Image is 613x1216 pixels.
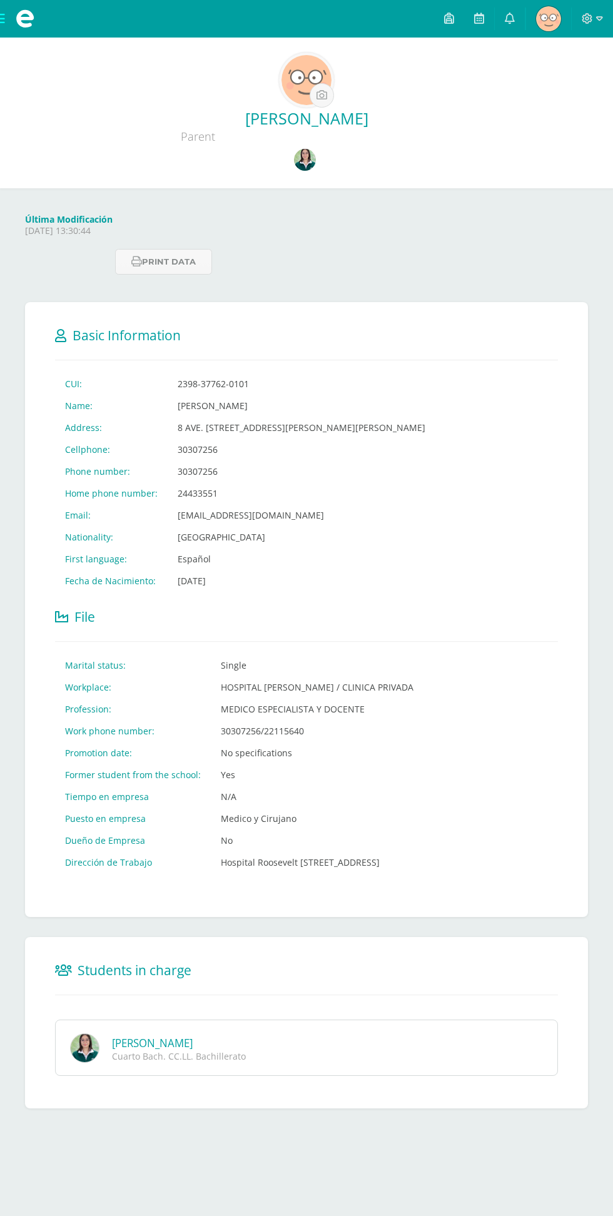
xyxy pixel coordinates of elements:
[281,55,332,105] img: 302b526ba2e18417c04eb3db41a84fb6.png
[55,742,211,764] td: Promotion date:
[55,829,211,851] td: Dueño de Empresa
[55,764,211,786] td: Former student from the school:
[55,851,211,873] td: Dirección de Trabajo
[70,1033,99,1063] img: Mu%C3%B1oz_Vitale_M%C3%ADa_Romina.jpg
[168,570,435,592] td: [DATE]
[55,438,168,460] td: Cellphone:
[168,548,435,570] td: Español
[55,570,168,592] td: Fecha de Nacimiento:
[211,720,423,742] td: 30307256/22115640
[211,786,423,808] td: N/A
[211,829,423,851] td: No
[55,698,211,720] td: Profession:
[55,786,211,808] td: Tiempo en empresa
[112,1036,193,1050] a: [PERSON_NAME]
[55,482,168,504] td: Home phone number:
[55,808,211,829] td: Puesto en empresa
[55,373,168,395] td: CUI:
[294,149,316,171] img: 5b5a4e6a3a6e617cfd78a19398154ded.png
[74,608,95,626] span: File
[168,395,435,417] td: [PERSON_NAME]
[211,742,423,764] td: No specifications
[78,961,191,979] span: Students in charge
[211,654,423,676] td: Single
[168,526,435,548] td: [GEOGRAPHIC_DATA]
[55,548,168,570] td: First language:
[73,327,181,344] span: Basic Information
[211,676,423,698] td: HOSPITAL [PERSON_NAME] / CLINICA PRIVADA
[211,698,423,720] td: MEDICO ESPECIALISTA Y DOCENTE
[10,129,385,144] div: Parent
[168,504,435,526] td: [EMAIL_ADDRESS][DOMAIN_NAME]
[25,213,588,225] h4: Última Modificación
[211,851,423,873] td: Hospital Roosevelt [STREET_ADDRESS]
[112,1050,535,1062] div: Cuarto Bach. CC.LL. Bachillerato
[168,373,435,395] td: 2398-37762-0101
[168,438,435,460] td: 30307256
[115,249,212,275] button: Print data
[168,460,435,482] td: 30307256
[55,526,168,548] td: Nationality:
[536,6,561,31] img: d9c7b72a65e1800de1590e9465332ea1.png
[55,417,168,438] td: Address:
[55,460,168,482] td: Phone number:
[10,108,603,129] a: [PERSON_NAME]
[55,504,168,526] td: Email:
[211,764,423,786] td: Yes
[55,676,211,698] td: Workplace:
[55,654,211,676] td: Marital status:
[55,395,168,417] td: Name:
[55,720,211,742] td: Work phone number:
[168,482,435,504] td: 24433551
[211,808,423,829] td: Medico y Cirujano
[25,225,588,236] p: [DATE] 13:30:44
[168,417,435,438] td: 8 AVE. [STREET_ADDRESS][PERSON_NAME][PERSON_NAME]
